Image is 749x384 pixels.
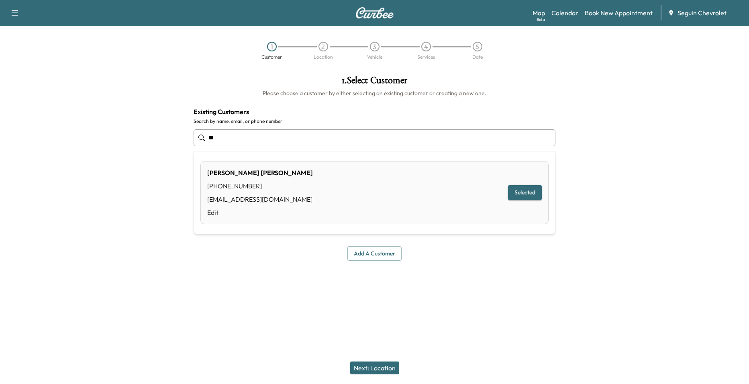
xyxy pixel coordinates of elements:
[350,362,399,374] button: Next: Location
[508,185,542,200] button: Selected
[318,42,328,51] div: 2
[551,8,578,18] a: Calendar
[261,55,282,59] div: Customer
[367,55,382,59] div: Vehicle
[267,42,277,51] div: 1
[473,42,482,51] div: 5
[370,42,380,51] div: 3
[347,246,402,261] button: Add a customer
[194,107,555,116] h4: Existing Customers
[585,8,653,18] a: Book New Appointment
[537,16,545,22] div: Beta
[207,194,313,204] div: [EMAIL_ADDRESS][DOMAIN_NAME]
[314,55,333,59] div: Location
[194,118,555,125] label: Search by name, email, or phone number
[472,55,483,59] div: Date
[194,89,555,97] h6: Please choose a customer by either selecting an existing customer or creating a new one.
[678,8,727,18] span: Seguin Chevrolet
[533,8,545,18] a: MapBeta
[421,42,431,51] div: 4
[207,168,313,178] div: [PERSON_NAME] [PERSON_NAME]
[417,55,435,59] div: Services
[207,181,313,191] div: [PHONE_NUMBER]
[194,76,555,89] h1: 1 . Select Customer
[207,208,313,217] a: Edit
[355,7,394,18] img: Curbee Logo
